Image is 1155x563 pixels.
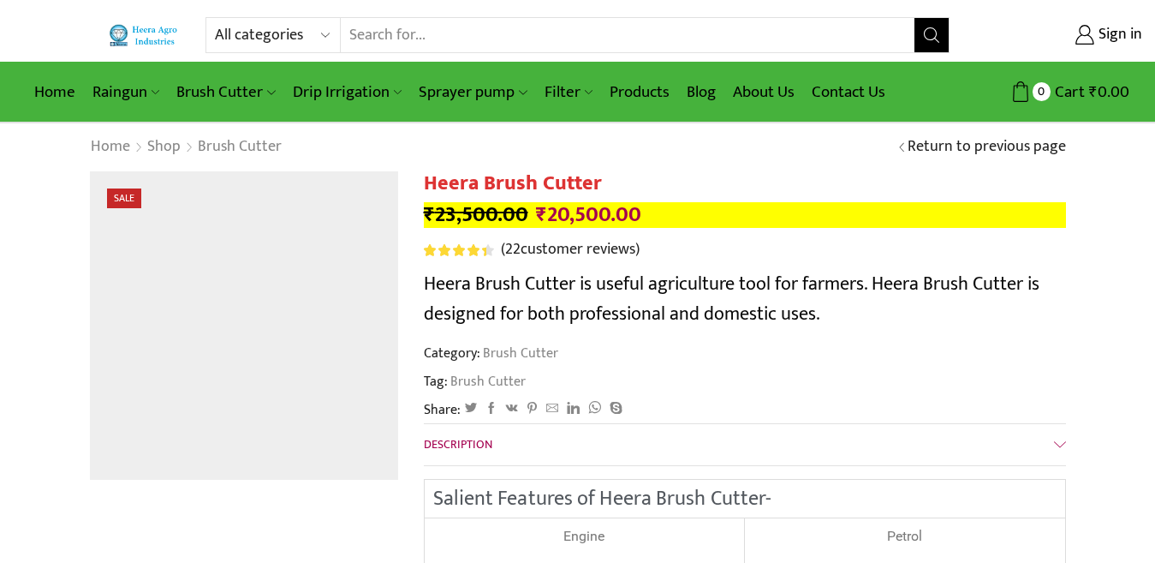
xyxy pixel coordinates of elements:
[107,189,141,208] span: Sale
[678,72,724,112] a: Blog
[1089,79,1098,105] span: ₹
[424,434,492,454] span: Description
[448,372,526,392] a: Brush Cutter
[536,72,601,112] a: Filter
[424,344,558,363] span: Category:
[803,72,894,112] a: Contact Us
[424,197,528,232] bdi: 23,500.00
[1089,79,1129,105] bdi: 0.00
[601,72,678,112] a: Products
[197,136,283,159] a: Brush Cutter
[341,18,914,52] input: Search for...
[753,527,1057,547] p: Petrol
[424,372,1066,392] span: Tag:
[433,488,1057,509] h2: Salient Features of Heera Brush Cutter-
[501,239,640,261] a: (22customer reviews)
[724,72,803,112] a: About Us
[536,197,547,232] span: ₹
[424,424,1066,465] a: Description
[1033,82,1051,100] span: 0
[90,171,398,480] img: Heera Brush Cutter
[908,136,1066,159] a: Return to previous page
[168,72,283,112] a: Brush Cutter
[536,197,641,232] bdi: 20,500.00
[424,171,1066,196] h1: Heera Brush Cutter
[424,400,461,420] span: Share:
[967,76,1129,108] a: 0 Cart ₹0.00
[433,527,735,547] p: Engine
[26,72,84,112] a: Home
[146,136,182,159] a: Shop
[1051,81,1085,104] span: Cart
[424,244,487,256] span: Rated out of 5 based on customer ratings
[424,268,1039,330] span: Heera Brush Cutter is useful agriculture tool for farmers. Heera Brush Cutter is designed for bot...
[1094,24,1142,46] span: Sign in
[424,244,493,256] div: Rated 4.55 out of 5
[914,18,949,52] button: Search button
[410,72,535,112] a: Sprayer pump
[424,197,435,232] span: ₹
[505,237,521,262] span: 22
[424,244,497,256] span: 22
[975,20,1142,51] a: Sign in
[84,72,168,112] a: Raingun
[284,72,410,112] a: Drip Irrigation
[480,342,558,364] a: Brush Cutter
[90,136,283,159] nav: Breadcrumb
[90,136,131,159] a: Home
